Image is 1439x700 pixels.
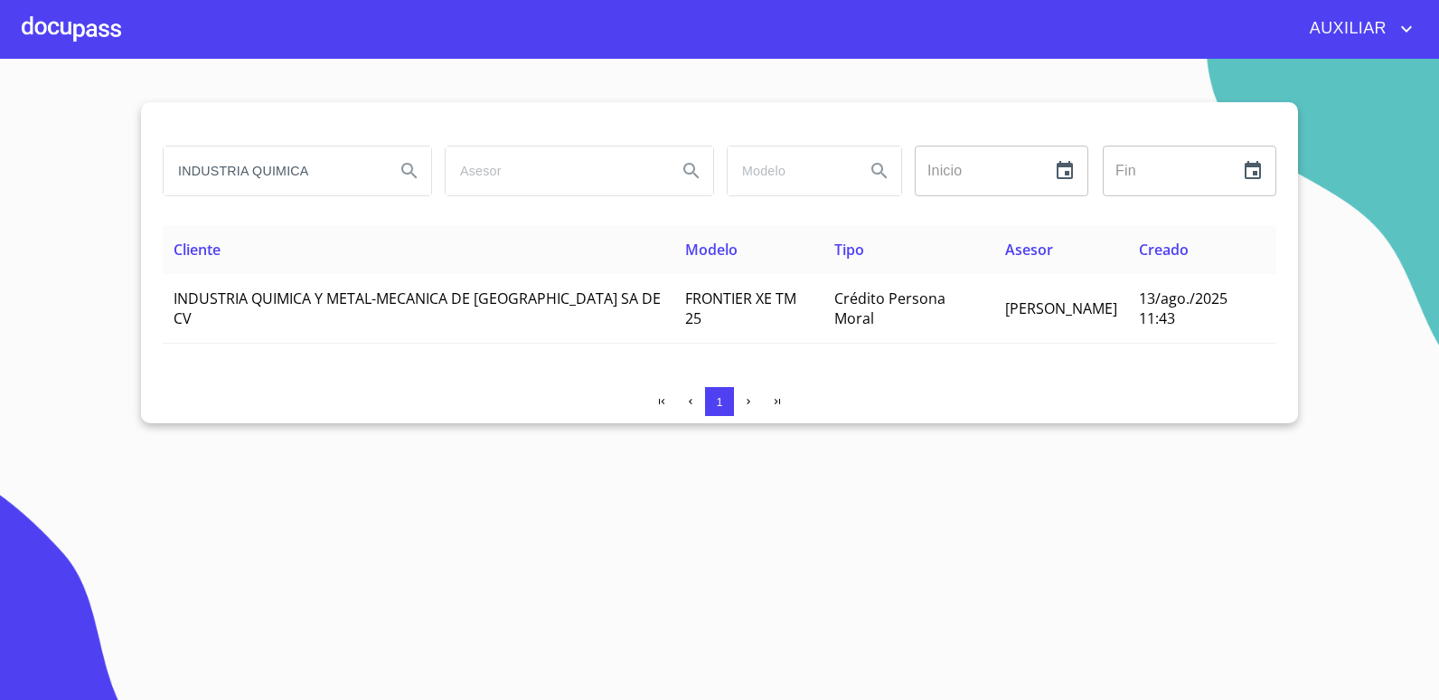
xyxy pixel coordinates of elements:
span: 1 [716,395,722,409]
button: 1 [705,387,734,416]
span: AUXILIAR [1296,14,1396,43]
input: search [446,147,663,195]
input: search [164,147,381,195]
button: account of current user [1296,14,1417,43]
span: [PERSON_NAME] [1005,298,1117,318]
span: Asesor [1005,240,1053,260]
span: INDUSTRIA QUIMICA Y METAL-MECANICA DE [GEOGRAPHIC_DATA] SA DE CV [174,289,661,328]
input: search [728,147,851,195]
button: Search [388,149,431,193]
button: Search [670,149,713,193]
span: Creado [1139,240,1189,260]
span: Modelo [685,240,738,260]
span: FRONTIER XE TM 25 [685,289,796,328]
span: Crédito Persona Moral [834,289,945,328]
span: Tipo [834,240,864,260]
button: Search [858,149,901,193]
span: Cliente [174,240,221,260]
span: 13/ago./2025 11:43 [1139,289,1227,328]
